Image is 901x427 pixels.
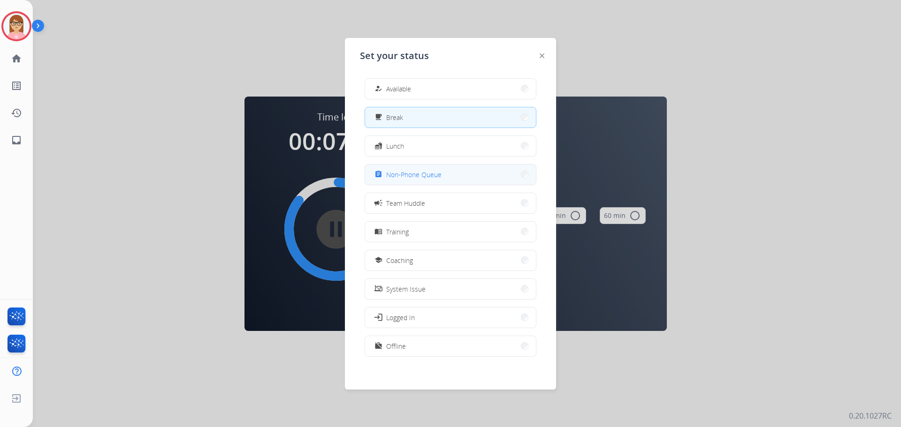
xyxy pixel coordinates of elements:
mat-icon: how_to_reg [374,85,382,93]
button: Break [365,107,536,127]
mat-icon: login [374,313,383,322]
mat-icon: menu_book [374,228,382,236]
mat-icon: school [374,256,382,264]
p: 0.20.1027RC [849,410,892,421]
span: Team Huddle [386,198,425,208]
span: Non-Phone Queue [386,170,442,180]
mat-icon: assignment [374,171,382,179]
button: Team Huddle [365,193,536,213]
span: Set your status [360,49,429,62]
span: Coaching [386,255,413,265]
mat-icon: history [11,107,22,119]
button: Lunch [365,136,536,156]
span: Offline [386,341,406,351]
span: Break [386,112,403,122]
mat-icon: fastfood [374,142,382,150]
mat-icon: work_off [374,342,382,350]
mat-icon: campaign [374,198,383,208]
span: Lunch [386,141,404,151]
img: avatar [3,13,30,39]
mat-icon: free_breakfast [374,113,382,121]
span: System Issue [386,284,426,294]
mat-icon: home [11,53,22,64]
button: Training [365,222,536,242]
mat-icon: phonelink_off [374,285,382,293]
button: Coaching [365,250,536,270]
button: Offline [365,336,536,356]
span: Logged In [386,313,415,322]
span: Available [386,84,411,94]
mat-icon: inbox [11,135,22,146]
mat-icon: list_alt [11,80,22,91]
button: System Issue [365,279,536,299]
span: Training [386,227,409,237]
button: Non-Phone Queue [365,165,536,185]
button: Available [365,79,536,99]
img: close-button [540,53,544,58]
button: Logged In [365,307,536,328]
